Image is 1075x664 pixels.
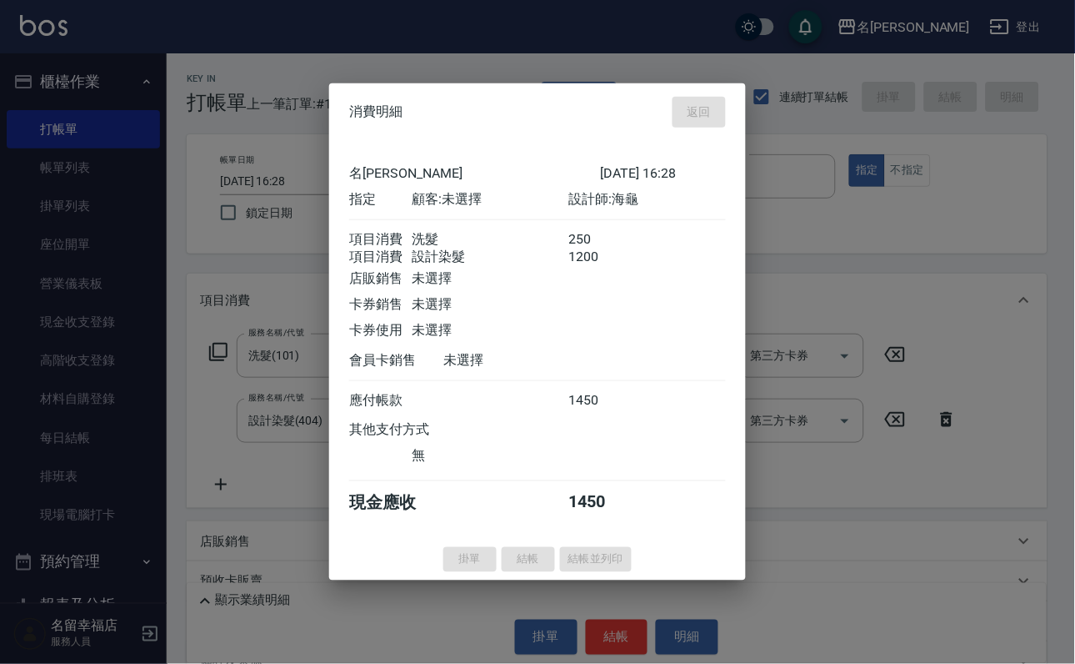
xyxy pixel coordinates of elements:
div: 250 [569,230,632,248]
div: 設計染髮 [412,248,568,265]
div: 其他支付方式 [349,421,475,439]
div: 1200 [569,248,632,265]
div: 1450 [569,491,632,514]
div: [DATE] 16:28 [600,164,726,182]
div: 未選擇 [412,295,568,313]
div: 無 [412,447,568,465]
div: 卡券使用 [349,321,412,339]
div: 未選擇 [412,269,568,287]
div: 名[PERSON_NAME] [349,164,600,182]
div: 未選擇 [443,351,600,369]
div: 設計師: 海龜 [569,190,726,208]
div: 指定 [349,190,412,208]
div: 洗髮 [412,230,568,248]
div: 項目消費 [349,248,412,265]
div: 會員卡銷售 [349,351,443,369]
div: 未選擇 [412,321,568,339]
div: 卡券銷售 [349,295,412,313]
div: 項目消費 [349,230,412,248]
div: 現金應收 [349,491,443,514]
div: 店販銷售 [349,269,412,287]
div: 應付帳款 [349,391,412,409]
span: 消費明細 [349,103,402,120]
div: 顧客: 未選擇 [412,190,568,208]
div: 1450 [569,391,632,409]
